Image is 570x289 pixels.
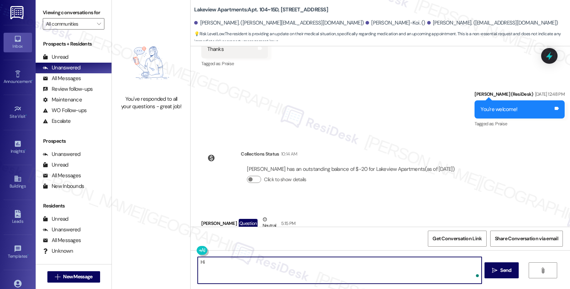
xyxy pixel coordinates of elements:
div: Review follow-ups [43,85,93,93]
span: Share Conversation via email [495,235,558,242]
span: : The resident is providing an update on their medical situation, specifically regarding medicati... [194,30,570,46]
div: Tagged as: [475,119,565,129]
div: Unanswered [43,151,81,158]
i:  [97,21,101,27]
span: Send [500,267,511,274]
div: All Messages [43,75,81,82]
div: Collections Status [241,150,279,158]
a: Templates • [4,243,32,262]
a: Leads [4,208,32,227]
b: Lakeview Apartments: Apt. 104~15D, [STREET_ADDRESS] [194,6,328,14]
label: Click to show details [264,176,306,183]
div: Unread [43,215,68,223]
i:  [540,268,545,273]
span: • [25,148,26,153]
div: [PERSON_NAME]. ([PERSON_NAME][EMAIL_ADDRESS][DOMAIN_NAME]) [194,19,364,27]
textarea: To enrich screen reader interactions, please activate Accessibility in Grammarly extension settings [198,257,481,284]
div: You're welcome! [481,106,517,113]
div: Residents [36,202,112,210]
span: New Message [63,273,92,280]
a: Buildings [4,173,32,192]
div: Unread [43,161,68,169]
div: Maintenance [43,96,82,104]
div: Prospects [36,137,112,145]
a: Site Visit • [4,103,32,122]
div: All Messages [43,172,81,179]
div: Tagged as: [201,58,268,69]
div: Neutral [261,216,278,231]
i:  [55,274,60,280]
div: [PERSON_NAME] [201,216,532,233]
div: Thanks [207,46,224,53]
div: Question [239,219,258,228]
div: [PERSON_NAME] has an outstanding balance of $-20 for Lakeview Apartments (as of [DATE]) [247,165,455,173]
input: All communities [46,18,93,30]
strong: 💡 Risk Level: Low [194,31,224,37]
div: [PERSON_NAME] (ResiDesk) [475,90,565,100]
a: Inbox [4,33,32,52]
i:  [492,268,497,273]
div: [PERSON_NAME]-Koi. () [366,19,425,27]
img: empty-state [120,34,182,91]
div: [PERSON_NAME]. ([EMAIL_ADDRESS][DOMAIN_NAME]) [427,19,558,27]
button: New Message [47,271,100,283]
button: Get Conversation Link [428,231,486,247]
img: ResiDesk Logo [10,6,25,19]
button: Share Conversation via email [490,231,563,247]
div: Unanswered [43,64,81,72]
div: WO Follow-ups [43,107,87,114]
span: Praise [495,121,507,127]
div: Unanswered [43,226,81,233]
span: • [26,113,27,118]
div: You've responded to all your questions - great job! [120,95,182,111]
div: Unknown [43,247,73,255]
div: [DATE] 12:48 PM [533,90,565,98]
div: Prospects + Residents [36,40,112,48]
div: 5:15 PM [279,220,295,227]
div: New Inbounds [43,183,84,190]
span: • [27,253,28,258]
span: • [32,78,33,83]
a: Insights • [4,138,32,157]
div: Unread [43,53,68,61]
span: Get Conversation Link [432,235,482,242]
div: 10:14 AM [279,150,297,158]
div: All Messages [43,237,81,244]
label: Viewing conversations for [43,7,104,18]
button: Send [484,262,519,278]
div: Escalate [43,117,71,125]
span: Praise [222,61,234,67]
